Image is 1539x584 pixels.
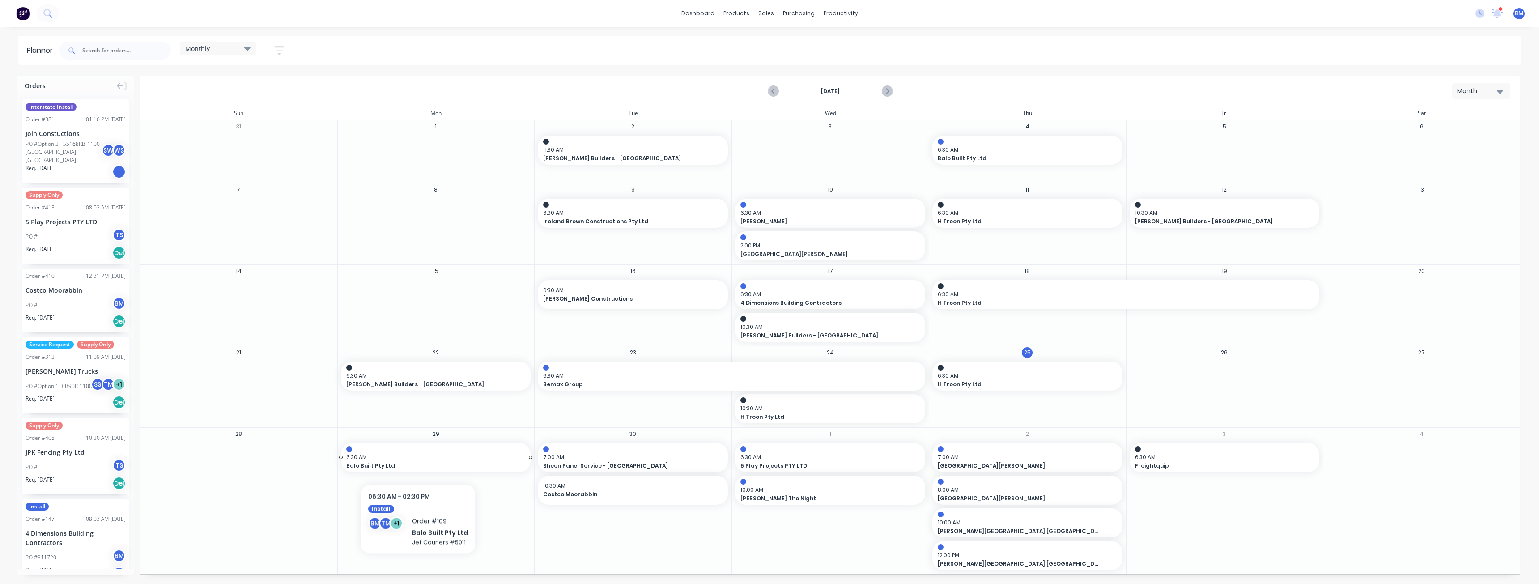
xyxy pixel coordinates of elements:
div: PO #511720 [26,554,56,562]
div: 6:30 AMH Troon Pty Ltd [932,362,1122,391]
div: productivity [819,7,863,20]
div: PO # [26,463,38,471]
div: Order # 381 [26,115,55,124]
div: 10:00 AM[PERSON_NAME] The Night [735,476,925,505]
div: 6:30 AM[PERSON_NAME] Constructions [538,280,728,309]
button: 2 [628,121,638,132]
div: 6:30 AMH Troon Pty Ltd [932,280,1319,309]
div: Planner [27,45,57,56]
div: SS [91,378,104,391]
span: Supply Only [26,422,63,430]
span: 7:00 AM [938,453,1113,461]
span: 12:00 PM [938,551,1113,559]
span: Install [26,503,49,511]
div: TM [102,378,115,391]
div: 6:30 AMH Troon Pty Ltd [932,199,1122,228]
div: 4 Dimensions Building Contractors [26,529,126,547]
div: 7:00 AMSheen Panel Service - [GEOGRAPHIC_DATA] [538,443,728,472]
button: 15 [430,266,441,277]
div: Del [112,246,126,260]
button: 30 [628,429,638,439]
span: [GEOGRAPHIC_DATA][PERSON_NAME] [740,250,902,258]
button: 25 [1022,347,1033,358]
div: Mon [337,107,535,120]
div: SW [102,144,115,157]
span: [PERSON_NAME] Constructions [543,295,705,303]
span: H Troon Pty Ltd [938,217,1099,226]
span: 5 Play Projects PTY LTD [740,462,902,470]
button: 17 [825,266,836,277]
span: 6:30 AM [1135,453,1310,461]
span: [PERSON_NAME] Builders - [GEOGRAPHIC_DATA] [543,154,705,162]
div: PO # [26,233,38,241]
span: Interstate Install [26,103,77,111]
span: Balo Built Pty Ltd [346,462,508,470]
span: 10:30 AM [543,482,718,490]
input: Search for orders... [82,42,171,60]
div: 6:30 AMBemax Group [538,362,925,391]
div: 10:30 AM[PERSON_NAME] Builders - [GEOGRAPHIC_DATA] [735,313,925,342]
div: Order # 147 [26,515,55,523]
span: H Troon Pty Ltd [938,299,1276,307]
div: sales [754,7,778,20]
div: Month [1457,86,1498,96]
div: Fri [1126,107,1323,120]
button: 2 [1022,429,1033,439]
div: 2:00 PM[GEOGRAPHIC_DATA][PERSON_NAME] [735,231,925,260]
div: 10:00 AM[PERSON_NAME][GEOGRAPHIC_DATA] [GEOGRAPHIC_DATA][PERSON_NAME] [932,508,1122,537]
span: Orders [25,81,46,90]
span: [GEOGRAPHIC_DATA][PERSON_NAME] [938,462,1099,470]
button: 7 [233,184,244,195]
button: Month [1452,83,1510,99]
span: [PERSON_NAME] [740,217,902,226]
div: Costco Moorabbin [26,286,126,295]
div: 08:02 AM [DATE] [86,204,126,212]
div: Order # 410 [26,272,55,280]
div: TS [112,459,126,472]
span: Req. [DATE] [26,566,55,574]
span: Supply Only [26,191,63,199]
div: 08:03 AM [DATE] [86,515,126,523]
button: 11 [1022,184,1033,195]
button: 24 [825,347,836,358]
span: 10:30 AM [740,405,915,413]
button: 23 [628,347,638,358]
button: 26 [1219,347,1230,358]
button: 14 [233,266,244,277]
span: Req. [DATE] [26,395,55,403]
span: Req. [DATE] [26,476,55,484]
span: Freightquip [1135,462,1297,470]
div: [PERSON_NAME] Trucks [26,367,126,376]
button: 18 [1022,266,1033,277]
div: 01:16 PM [DATE] [86,115,126,124]
span: 6:30 AM [740,209,915,217]
span: 10:30 AM [1135,209,1310,217]
button: 12 [1219,184,1230,195]
span: 6:30 AM [543,372,915,380]
span: 4 Dimensions Building Contractors [740,299,902,307]
span: 2:00 PM [740,242,915,250]
button: 10 [825,184,836,195]
span: BM [1515,9,1523,17]
button: 3 [825,121,836,132]
div: 6:30 AMBalo Built Pty Ltd [932,136,1122,165]
span: Ireland Brown Constructions Pty Ltd [543,217,705,226]
span: 6:30 AM [938,290,1310,298]
div: Wed [731,107,929,120]
button: 27 [1416,347,1427,358]
div: Del [112,396,126,409]
span: [PERSON_NAME] Builders - [GEOGRAPHIC_DATA] [346,380,508,388]
span: 7:00 AM [543,453,718,461]
span: Req. [DATE] [26,164,55,172]
div: 10:30 AMCostco Moorabbin [538,476,728,505]
div: products [719,7,754,20]
div: PO #Option 2 - SS168RB-1100 - [GEOGRAPHIC_DATA] [GEOGRAPHIC_DATA] [26,140,104,164]
div: Order # 413 [26,204,55,212]
span: Bemax Group [543,380,882,388]
button: 9 [628,184,638,195]
div: 7:00 AM[GEOGRAPHIC_DATA][PERSON_NAME] [932,443,1122,472]
button: 1 [825,429,836,439]
span: H Troon Pty Ltd [740,413,902,421]
div: 11:30 AM[PERSON_NAME] Builders - [GEOGRAPHIC_DATA] [538,136,728,165]
div: I [112,567,126,580]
